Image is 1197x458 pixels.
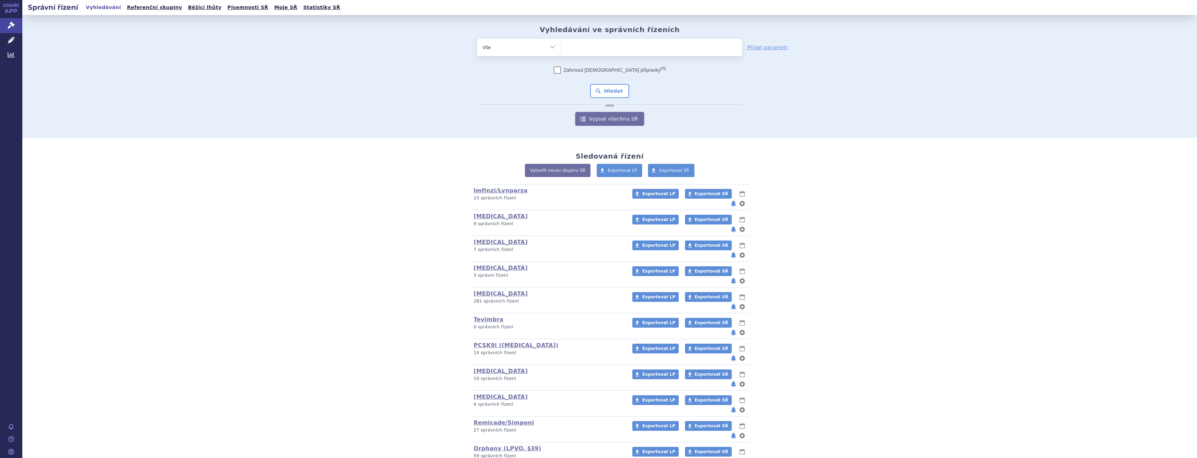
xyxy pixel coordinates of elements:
[125,3,184,12] a: Referenční skupiny
[685,395,732,405] a: Exportovat SŘ
[695,269,728,274] span: Exportovat SŘ
[632,318,679,328] a: Exportovat LP
[474,195,623,201] p: 23 správních řízení
[739,303,746,311] button: nastavení
[474,376,623,382] p: 10 správních řízení
[685,241,732,250] a: Exportovat SŘ
[474,419,534,426] a: Remicade/Simponi
[730,432,737,440] button: notifikace
[730,380,737,388] button: notifikace
[739,354,746,362] button: nastavení
[739,380,746,388] button: nastavení
[685,318,732,328] a: Exportovat SŘ
[739,190,746,198] button: lhůty
[597,164,642,177] a: Exportovat LP
[695,423,728,428] span: Exportovat SŘ
[474,368,528,374] a: [MEDICAL_DATA]
[739,251,746,259] button: nastavení
[632,447,679,457] a: Exportovat LP
[474,221,623,227] p: 9 správních řízení
[695,191,728,196] span: Exportovat SŘ
[642,243,675,248] span: Exportovat LP
[474,239,528,245] a: [MEDICAL_DATA]
[272,3,299,12] a: Moje SŘ
[474,445,541,452] a: Orphany (LPVO, §39)
[474,402,623,407] p: 6 správních řízení
[474,265,528,271] a: [MEDICAL_DATA]
[739,432,746,440] button: nastavení
[685,369,732,379] a: Exportovat SŘ
[632,241,679,250] a: Exportovat LP
[474,427,623,433] p: 27 správních řízení
[659,168,689,173] span: Exportovat SŘ
[730,303,737,311] button: notifikace
[685,447,732,457] a: Exportovat SŘ
[739,422,746,430] button: lhůty
[695,295,728,299] span: Exportovat SŘ
[739,370,746,379] button: lhůty
[642,449,675,454] span: Exportovat LP
[739,215,746,224] button: lhůty
[642,295,675,299] span: Exportovat LP
[648,164,694,177] a: Exportovat SŘ
[685,292,732,302] a: Exportovat SŘ
[739,241,746,250] button: lhůty
[747,44,788,51] a: Přidat parametr
[739,199,746,208] button: nastavení
[632,369,679,379] a: Exportovat LP
[685,421,732,431] a: Exportovat SŘ
[739,293,746,301] button: lhůty
[474,350,623,356] p: 14 správních řízení
[642,269,675,274] span: Exportovat LP
[695,449,728,454] span: Exportovat SŘ
[730,328,737,337] button: notifikace
[84,3,123,12] a: Vyhledávání
[632,266,679,276] a: Exportovat LP
[632,215,679,224] a: Exportovat LP
[474,247,623,253] p: 7 správních řízení
[602,104,618,108] i: nebo
[739,406,746,414] button: nastavení
[739,344,746,353] button: lhůty
[301,3,342,12] a: Statistiky SŘ
[474,394,528,400] a: [MEDICAL_DATA]
[632,395,679,405] a: Exportovat LP
[739,448,746,456] button: lhůty
[474,298,623,304] p: 281 správních řízení
[474,273,623,278] p: 3 správní řízení
[695,320,728,325] span: Exportovat SŘ
[685,189,732,199] a: Exportovat SŘ
[525,164,590,177] a: Vytvořit novou skupinu SŘ
[540,25,680,34] h2: Vyhledávání ve správních řízeních
[739,225,746,234] button: nastavení
[730,225,737,234] button: notifikace
[739,277,746,285] button: nastavení
[474,290,528,297] a: [MEDICAL_DATA]
[225,3,270,12] a: Písemnosti SŘ
[642,346,675,351] span: Exportovat LP
[685,215,732,224] a: Exportovat SŘ
[695,398,728,403] span: Exportovat SŘ
[554,67,665,74] label: Zahrnout [DEMOGRAPHIC_DATA] přípravky
[730,354,737,362] button: notifikace
[642,423,675,428] span: Exportovat LP
[474,316,504,323] a: Tevimbra
[474,187,528,194] a: Imfinzi/Lynparza
[695,217,728,222] span: Exportovat SŘ
[730,277,737,285] button: notifikace
[642,372,675,377] span: Exportovat LP
[474,342,558,349] a: PCSK9i ([MEDICAL_DATA])
[608,168,637,173] span: Exportovat LP
[632,189,679,199] a: Exportovat LP
[685,344,732,353] a: Exportovat SŘ
[575,152,643,160] h2: Sledovaná řízení
[575,112,644,126] a: Vypsat všechna SŘ
[474,213,528,220] a: [MEDICAL_DATA]
[632,292,679,302] a: Exportovat LP
[642,320,675,325] span: Exportovat LP
[642,217,675,222] span: Exportovat LP
[739,319,746,327] button: lhůty
[739,396,746,404] button: lhůty
[642,191,675,196] span: Exportovat LP
[685,266,732,276] a: Exportovat SŘ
